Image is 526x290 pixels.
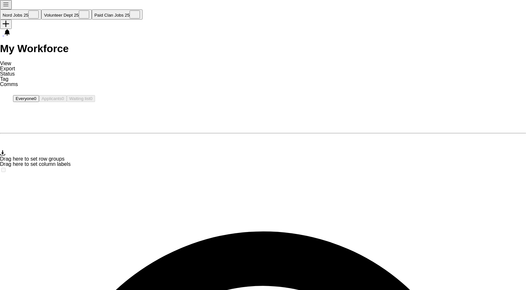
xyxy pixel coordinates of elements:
[92,9,143,20] button: Paid Clan Jobs 25
[67,95,95,102] button: Waiting list0
[39,95,67,102] button: Applicants0
[62,96,64,101] span: 0
[41,9,92,20] button: Volunteer Dept 25
[90,96,92,101] span: 0
[34,96,36,101] span: 0
[13,95,39,102] button: Everyone0
[1,168,6,172] input: Column with Header Selection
